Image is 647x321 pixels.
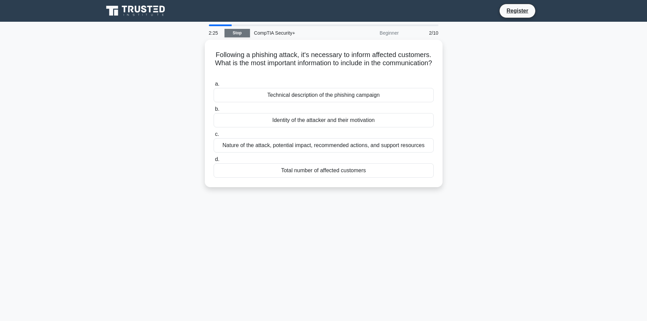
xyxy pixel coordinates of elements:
a: Stop [224,29,250,37]
span: c. [215,131,219,137]
div: Beginner [343,26,403,40]
span: a. [215,81,219,87]
div: Nature of the attack, potential impact, recommended actions, and support resources [214,138,434,153]
span: b. [215,106,219,112]
div: Technical description of the phishing campaign [214,88,434,102]
div: 2/10 [403,26,443,40]
h5: Following a phishing attack, it's necessary to inform affected customers. What is the most import... [213,51,434,76]
div: CompTIA Security+ [250,26,343,40]
div: 2:25 [205,26,224,40]
a: Register [502,6,532,15]
div: Total number of affected customers [214,163,434,178]
div: Identity of the attacker and their motivation [214,113,434,127]
span: d. [215,156,219,162]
